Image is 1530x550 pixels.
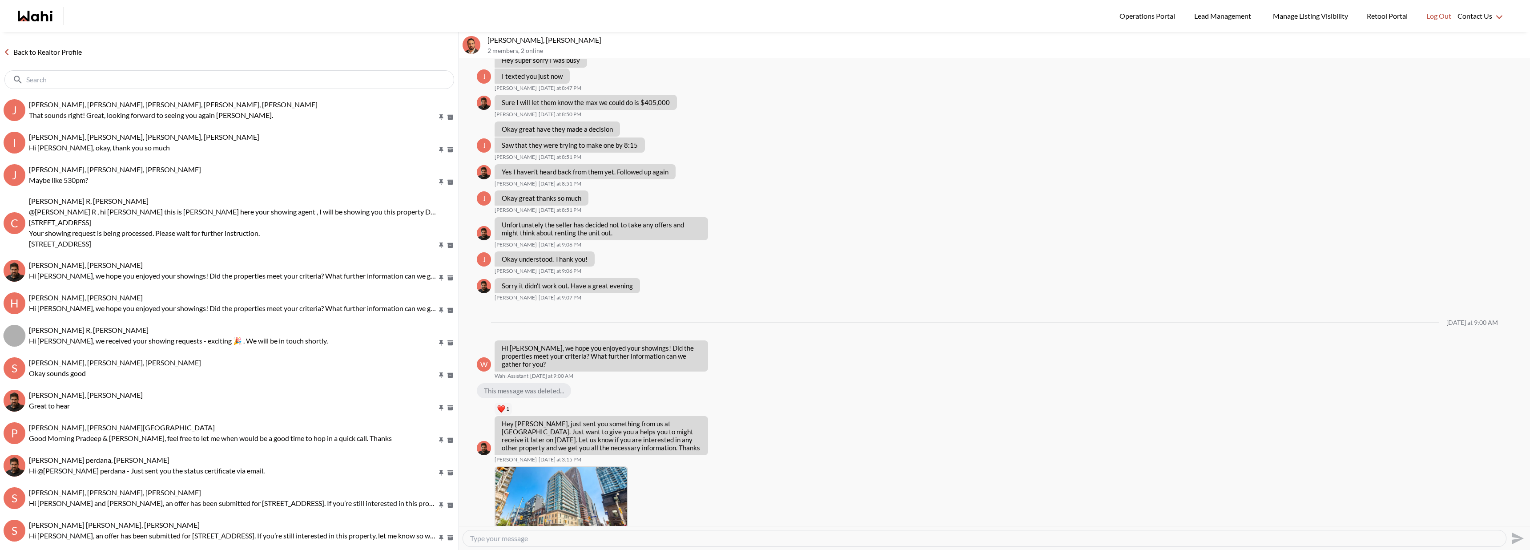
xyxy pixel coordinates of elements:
p: Saw that they were trying to make one by 8:15 [502,141,638,149]
div: s [4,520,25,542]
span: [PERSON_NAME], [PERSON_NAME], [PERSON_NAME], [PERSON_NAME], [PERSON_NAME] [29,100,318,109]
time: 2025-08-22T00:51:31.567Z [539,180,581,187]
img: F [477,226,491,240]
p: That sounds right! Great, looking forward to seeing you again [PERSON_NAME]. [29,110,437,121]
button: Archive [446,469,455,477]
img: l [4,455,25,477]
button: Archive [446,307,455,314]
div: J [477,191,491,206]
div: [DATE] at 9:00 AM [1446,319,1498,327]
span: [PERSON_NAME], [PERSON_NAME] [29,261,143,269]
input: Search [26,75,434,84]
p: @[PERSON_NAME] R , hi [PERSON_NAME] this is [PERSON_NAME] here your showing agent , I will be sho... [29,206,437,217]
div: cris R, Faraz [4,325,25,347]
img: 39 Sherbourne St #1201, Toronto, ON: Get $4K Cashback | Wahi [495,467,627,536]
img: c [4,325,25,347]
p: Hi [PERSON_NAME], we hope you enjoyed your showings! Did the properties meet your criteria? What ... [29,303,437,314]
span: [PERSON_NAME], [PERSON_NAME][GEOGRAPHIC_DATA] [29,423,215,432]
span: Wahi Assistant [495,372,528,380]
button: Archive [446,437,455,444]
span: 1 [506,405,509,412]
button: Pin [437,501,445,509]
button: Archive [446,274,455,282]
p: Hi [PERSON_NAME], we hope you enjoyed your showings! Did the properties meet your criteria? What ... [502,344,701,368]
button: Archive [446,146,455,154]
div: S [4,357,25,379]
span: Log Out [1426,10,1451,22]
span: [PERSON_NAME] [495,154,537,161]
button: Archive [446,113,455,121]
div: W [477,357,491,372]
span: [PERSON_NAME], [PERSON_NAME] [29,391,143,399]
time: 2025-08-22T01:06:24.833Z [539,241,581,248]
div: J [4,99,25,121]
time: 2025-08-22T13:00:01.273Z [530,372,573,380]
div: Faraz Azam [477,96,491,110]
li: [STREET_ADDRESS] [29,217,455,228]
span: [PERSON_NAME] perdana, [PERSON_NAME] [29,456,169,464]
button: Archive [446,339,455,347]
button: Reactions: love [497,405,509,412]
time: 2025-08-22T00:50:24.661Z [539,111,581,118]
time: 2025-08-22T01:06:51.473Z [539,267,581,275]
div: P [4,422,25,444]
time: 2025-08-22T00:47:45.212Z [539,85,581,92]
time: 2025-08-22T00:51:48.239Z [539,206,581,214]
span: [PERSON_NAME], [PERSON_NAME], [PERSON_NAME], [PERSON_NAME] [29,133,259,141]
span: Retool Portal [1367,10,1410,22]
div: J [477,252,491,267]
button: Archive [446,178,455,186]
div: c [4,212,25,234]
div: S [4,487,25,509]
span: [PERSON_NAME], [PERSON_NAME], [PERSON_NAME] [29,488,201,497]
button: Pin [437,534,445,542]
p: Sorry it didn’t work out. Have a great evening [502,282,633,290]
button: Send [1506,528,1526,548]
p: [STREET_ADDRESS] [29,239,437,249]
span: [PERSON_NAME] [495,267,537,275]
img: H [4,260,25,282]
span: [PERSON_NAME] [495,206,537,214]
button: Pin [437,469,445,477]
time: 2025-08-22T19:15:21.064Z [539,456,581,463]
div: H [4,292,25,314]
span: [PERSON_NAME] [495,180,537,187]
span: [PERSON_NAME] [PERSON_NAME], [PERSON_NAME] [29,521,200,529]
div: Mahad Ahmed, Faraz [4,390,25,412]
button: Pin [437,307,445,314]
span: [PERSON_NAME], [PERSON_NAME] [29,293,143,302]
p: 2 members , 2 online [487,47,1526,55]
span: [PERSON_NAME] [495,241,537,248]
time: 2025-08-22T00:51:00.060Z [539,154,581,161]
div: Hema Alageson, Faraz [4,260,25,282]
p: Hi [PERSON_NAME], okay, thank you so much [29,142,437,153]
button: Pin [437,242,445,249]
span: [PERSON_NAME] [495,456,537,463]
img: F [477,279,491,293]
p: Okay great thanks so much [502,194,581,202]
div: lidya perdana, Faraz [4,455,25,477]
span: Manage Listing Visibility [1270,10,1351,22]
div: I [4,132,25,154]
div: Reaction list [495,402,712,416]
div: Faraz Azam [477,441,491,455]
button: Archive [446,242,455,249]
div: J [477,69,491,84]
p: Hi @[PERSON_NAME] perdana - Just sent you the status certificate via email. [29,465,437,476]
button: Archive [446,372,455,379]
button: Pin [437,339,445,347]
img: F [477,441,491,455]
div: J [477,138,491,153]
time: 2025-08-22T01:07:16.657Z [539,294,581,301]
p: Unfortunately the seller has decided not to take any offers and might think about renting the uni... [502,221,701,237]
p: Hi [PERSON_NAME], we received your showing requests - exciting 🎉 . We will be in touch shortly. [29,336,437,346]
span: [PERSON_NAME] [495,85,537,92]
span: Operations Portal [1119,10,1178,22]
div: Josh Hortaleza, Behnam [463,36,480,54]
p: Okay great have they made a decision [502,125,613,133]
